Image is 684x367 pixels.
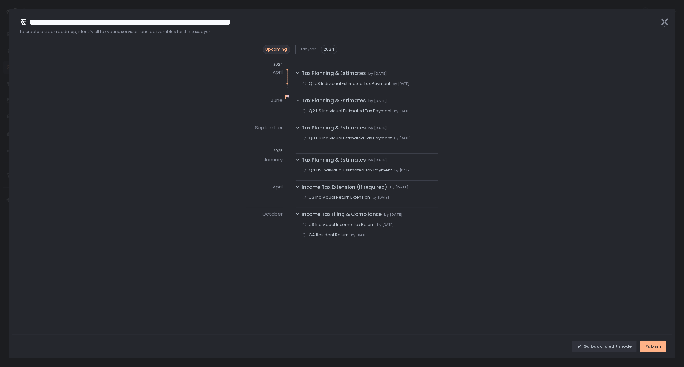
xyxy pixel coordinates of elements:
[302,124,366,132] span: Tax Planning & Estimates
[351,233,368,238] span: by [DATE]
[640,341,666,352] button: Publish
[302,97,366,104] span: Tax Planning & Estimates
[309,81,391,87] span: Q1 US Individual Estimated Tax Payment
[302,211,382,218] span: Income Tax Filing & Compliance
[395,168,411,173] span: by [DATE]
[309,222,375,228] span: US Individual Income Tax Return
[309,108,392,114] span: Q2 US Individual Estimated Tax Payment
[369,158,387,163] span: by [DATE]
[645,344,661,349] div: Publish
[263,45,290,54] div: Upcoming
[246,62,283,67] div: 2024
[377,222,394,227] span: by [DATE]
[309,232,349,238] span: CA Resident Return
[246,148,283,153] div: 2025
[309,135,392,141] span: Q3 US Individual Estimated Tax Payment
[394,136,411,141] span: by [DATE]
[302,156,366,164] span: Tax Planning & Estimates
[271,95,283,105] div: June
[324,46,334,52] span: 2024
[369,71,387,76] span: by [DATE]
[369,98,387,103] span: by [DATE]
[302,184,388,191] span: Income Tax Extension (if required)
[19,29,654,35] span: To create a clear roadmap, identify all tax years, services, and deliverables for this taxpayer
[384,212,403,217] span: by [DATE]
[273,182,283,192] div: April
[302,70,366,77] span: Tax Planning & Estimates
[373,195,389,200] span: by [DATE]
[309,167,392,173] span: Q4 US Individual Estimated Tax Payment
[255,122,283,133] div: September
[369,126,387,130] span: by [DATE]
[309,195,370,200] span: US Individual Return Extension
[264,154,283,165] div: January
[273,67,283,77] div: April
[301,47,316,52] span: Tax year
[572,341,637,352] button: Go back to edit mode
[390,185,409,190] span: by [DATE]
[577,344,632,349] div: Go back to edit mode
[393,81,410,86] span: by [DATE]
[263,209,283,219] div: October
[394,109,411,113] span: by [DATE]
